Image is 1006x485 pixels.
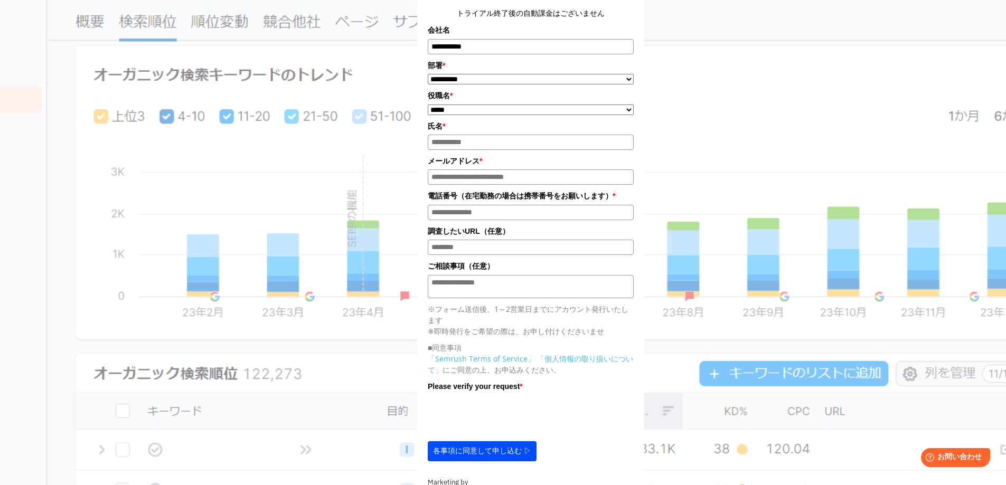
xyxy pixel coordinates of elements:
[428,7,634,19] center: トライアル終了後の自動課金はございません
[428,24,634,36] label: 会社名
[912,444,994,473] iframe: Help widget launcher
[428,395,588,436] iframe: reCAPTCHA
[428,354,535,364] a: 「Semrush Terms of Service」
[428,342,634,353] p: ■同意事項
[428,381,634,392] label: Please verify your request
[428,260,634,272] label: ご相談事項（任意）
[428,155,634,167] label: メールアドレス
[428,60,634,71] label: 部署
[428,353,634,375] p: にご同意の上、お申込みください。
[428,120,634,132] label: 氏名
[428,441,537,461] button: 各事項に同意して申し込む ▷
[428,90,634,101] label: 役職名
[428,225,634,237] label: 調査したいURL（任意）
[428,354,633,375] a: 「個人情報の取り扱いについて」
[428,303,634,337] p: ※フォーム送信後、1～2営業日までにアカウント発行いたします ※即時発行をご希望の際は、お申し付けくださいませ
[428,190,634,202] label: 電話番号（在宅勤務の場合は携帯番号をお願いします）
